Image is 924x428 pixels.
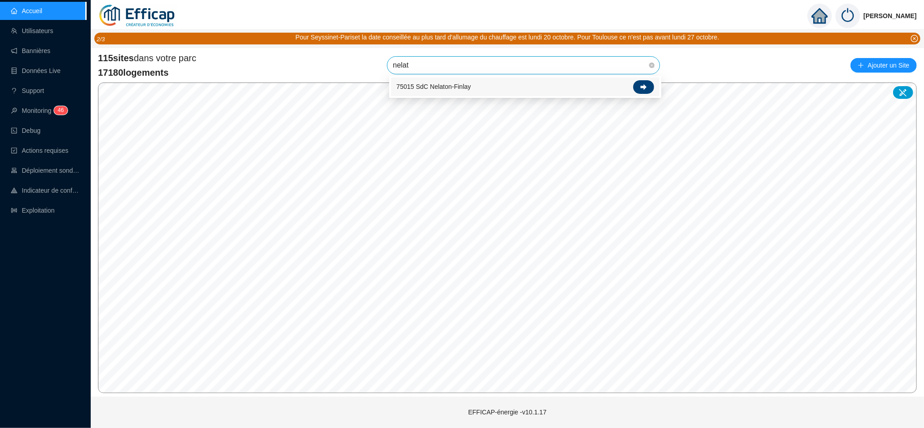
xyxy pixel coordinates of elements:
span: close-circle [911,35,918,42]
span: [PERSON_NAME] [864,1,917,30]
span: Ajouter un Site [868,59,909,72]
span: 4 [58,107,61,113]
a: slidersExploitation [11,207,54,214]
img: power [836,4,860,28]
span: close-circle [649,63,655,68]
span: check-square [11,147,17,154]
span: 75015 SdC Nelaton-Finlay [396,82,471,92]
canvas: Map [98,83,916,393]
div: Pour Seyssinet-Pariset la date conseillée au plus tard d'allumage du chauffage est lundi 20 octob... [295,33,719,42]
span: plus [858,62,864,68]
a: heat-mapIndicateur de confort [11,187,80,194]
sup: 46 [54,106,67,115]
a: databaseDonnées Live [11,67,61,74]
span: dans votre parc [98,52,196,64]
a: questionSupport [11,87,44,94]
a: codeDebug [11,127,40,134]
div: 75015 SdC Nelaton-Finlay [391,78,660,96]
a: homeAccueil [11,7,42,15]
span: home [812,8,828,24]
span: 17180 logements [98,66,196,79]
a: monitorMonitoring46 [11,107,65,114]
a: clusterDéploiement sondes [11,167,80,174]
i: 2 / 3 [97,36,105,43]
a: notificationBannières [11,47,50,54]
button: Ajouter un Site [851,58,917,73]
a: teamUtilisateurs [11,27,53,34]
span: Actions requises [22,147,68,154]
span: 6 [61,107,64,113]
span: 115 sites [98,53,134,63]
span: EFFICAP-énergie - v10.1.17 [468,409,547,416]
